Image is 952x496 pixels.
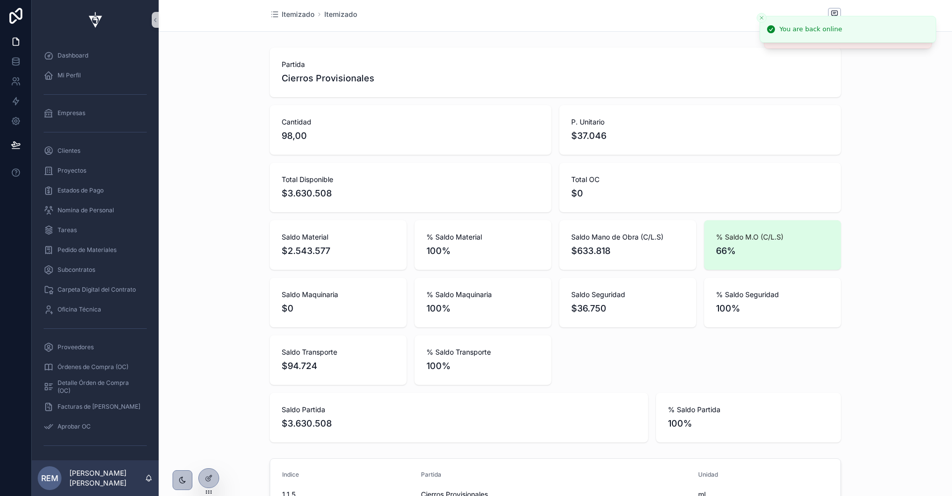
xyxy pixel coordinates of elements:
[571,175,829,185] span: Total OC
[38,142,153,160] a: Clientes
[779,24,842,34] div: You are back online
[58,343,94,351] span: Proveedores
[38,162,153,180] a: Proyectos
[426,232,539,242] span: % Saldo Material
[69,468,145,488] p: [PERSON_NAME] [PERSON_NAME]
[58,71,81,79] span: Mi Perfil
[571,290,684,300] span: Saldo Seguridad
[282,129,539,143] span: 98,00
[757,13,767,23] button: Close toast
[58,379,143,395] span: Detalle Órden de Compra (OC)
[571,186,829,200] span: $0
[571,232,684,242] span: Saldo Mano de Obra (C/L.S)
[426,244,539,258] span: 100%
[282,9,314,19] span: Itemizado
[426,359,539,373] span: 100%
[38,104,153,122] a: Empresas
[282,347,395,357] span: Saldo Transporte
[282,186,539,200] span: $3.630.508
[38,66,153,84] a: Mi Perfil
[32,40,159,460] div: scrollable content
[716,302,829,315] span: 100%
[38,241,153,259] a: Pedido de Materiales
[426,347,539,357] span: % Saldo Transporte
[324,9,357,19] a: Itemizado
[38,378,153,396] a: Detalle Órden de Compra (OC)
[58,306,101,313] span: Oficina Técnica
[58,147,80,155] span: Clientes
[571,302,684,315] span: $36.750
[58,363,128,371] span: Órdenes de Compra (OC)
[58,266,95,274] span: Subcontratos
[282,244,395,258] span: $2.543.577
[38,358,153,376] a: Órdenes de Compra (OC)
[716,244,829,258] span: 66%
[571,117,829,127] span: P. Unitario
[83,12,107,28] img: App logo
[38,338,153,356] a: Proveedores
[282,232,395,242] span: Saldo Material
[58,167,86,175] span: Proyectos
[716,232,829,242] span: % Saldo M.O (C/L.S)
[58,226,77,234] span: Tareas
[38,418,153,435] a: Aprobar OC
[282,117,539,127] span: Cantidad
[716,290,829,300] span: % Saldo Seguridad
[58,246,117,254] span: Pedido de Materiales
[38,182,153,199] a: Estados de Pago
[58,206,114,214] span: Nomina de Personal
[571,129,829,143] span: $37.046
[41,472,59,484] span: REM
[282,302,395,315] span: $0
[282,417,636,431] span: $3.630.508
[38,261,153,279] a: Subcontratos
[58,403,140,411] span: Facturas de [PERSON_NAME]
[38,47,153,64] a: Dashboard
[270,9,314,19] a: Itemizado
[282,471,299,478] span: Indice
[282,71,829,85] span: Cierros Provisionales
[282,60,829,69] span: Partida
[668,417,829,431] span: 100%
[426,302,539,315] span: 100%
[58,286,136,294] span: Carpeta Digital del Contrato
[38,201,153,219] a: Nomina de Personal
[698,471,718,478] span: Unidad
[282,405,636,415] span: Saldo Partida
[282,175,539,185] span: Total Disponible
[58,52,88,60] span: Dashboard
[668,405,829,415] span: % Saldo Partida
[571,244,684,258] span: $633.818
[58,186,104,194] span: Estados de Pago
[58,423,91,431] span: Aprobar OC
[421,471,441,478] span: Partida
[38,221,153,239] a: Tareas
[38,301,153,318] a: Oficina Técnica
[38,398,153,416] a: Facturas de [PERSON_NAME]
[282,359,395,373] span: $94.724
[58,109,85,117] span: Empresas
[282,290,395,300] span: Saldo Maquinaria
[426,290,539,300] span: % Saldo Maquinaria
[38,281,153,299] a: Carpeta Digital del Contrato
